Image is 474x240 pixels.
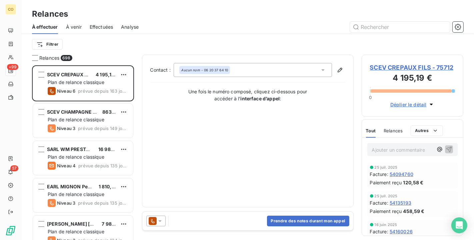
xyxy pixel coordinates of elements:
span: 698 [61,55,72,61]
span: Plan de relance classique [48,117,104,122]
button: Déplier le détail [388,101,437,108]
label: Contact : [150,67,174,73]
button: Autres [411,125,443,136]
span: Facture : [370,228,388,235]
span: 863,97 € [102,109,123,115]
span: Plan de relance classique [48,154,104,160]
span: SCEV CHAMPAGNE M DEMIERE [47,109,120,115]
span: Niveau 3 [57,126,75,131]
span: 25 juil. 2025 [375,194,398,198]
span: 120,58 € [403,179,423,186]
span: À venir [66,24,82,30]
span: +99 [7,64,18,70]
h3: 4 195,19 € [370,72,455,85]
span: EARL MIGNON Pere & Fils [47,184,106,189]
span: Effectuées [90,24,113,30]
span: Paiement reçu [370,208,402,215]
button: Prendre des notes durant mon appel [267,216,349,226]
span: prévue depuis 149 jours [78,126,128,131]
span: 16 juin 2025 [375,223,397,227]
span: Analyse [121,24,139,30]
span: Plan de relance classique [48,191,104,197]
span: Plan de relance classique [48,229,104,234]
span: Niveau 3 [57,200,75,206]
span: Plan de relance classique [48,79,104,85]
span: SCEV CREPAUX FILS - 75712 [370,63,455,72]
span: Niveau 4 [57,163,76,168]
span: SARL WM PRESTA DORMANS [47,146,115,152]
span: À effectuer [32,24,58,30]
span: 54160026 [390,228,413,235]
span: Relances [384,128,403,133]
div: Open Intercom Messenger [451,217,467,233]
div: grid [32,65,134,240]
img: Logo LeanPay [5,225,16,236]
span: 57 [10,165,18,171]
span: 25 juil. 2025 [375,165,398,169]
span: 54094760 [390,171,413,178]
span: Niveau 6 [57,88,75,94]
span: [PERSON_NAME] [PERSON_NAME] [47,221,128,227]
span: Déplier le détail [390,101,427,108]
span: prévue depuis 135 jours [78,163,128,168]
span: Relances [39,55,59,61]
span: 16 985,82 € [98,146,126,152]
span: 1 810,02 € [99,184,122,189]
input: Rechercher [350,22,450,32]
h3: Relances [32,8,68,20]
span: 0 [369,95,372,100]
div: CO [5,4,16,15]
span: prévue depuis 135 jours [78,200,128,206]
p: Une fois le numéro composé, cliquez ci-dessous pour accéder à l’ : [181,88,314,102]
span: Paiement reçu [370,179,402,186]
span: Tout [366,128,376,133]
span: 4 195,19 € [96,72,119,77]
em: Aucun nom [181,68,200,72]
span: prévue depuis 163 jours [78,88,128,94]
span: 54135193 [390,199,411,206]
span: Facture : [370,199,388,206]
span: 7 984,57 € [102,221,127,227]
strong: interface d’appel [241,96,280,101]
span: SCEV CREPAUX FILS [47,72,94,77]
span: 458,59 € [403,208,424,215]
span: Facture : [370,171,388,178]
button: Filtrer [32,39,63,50]
div: - 06 20 37 64 10 [181,68,228,72]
